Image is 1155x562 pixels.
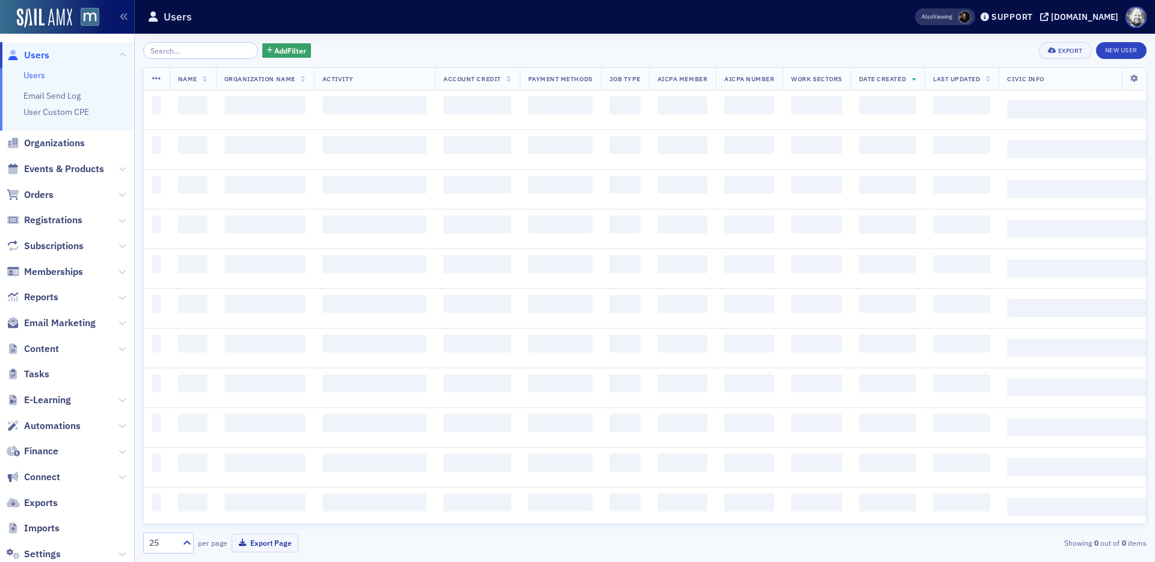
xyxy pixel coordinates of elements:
[24,137,85,150] span: Organizations
[178,176,208,194] span: ‌
[1092,537,1100,548] strong: 0
[658,255,707,273] span: ‌
[609,374,641,392] span: ‌
[7,496,58,510] a: Exports
[7,137,85,150] a: Organizations
[23,90,81,101] a: Email Send Log
[17,8,72,28] img: SailAMX
[24,445,58,458] span: Finance
[933,215,990,233] span: ‌
[528,493,593,511] span: ‌
[24,214,82,227] span: Registrations
[224,493,306,511] span: ‌
[224,414,306,432] span: ‌
[1007,75,1044,83] span: Civic Info
[7,239,84,253] a: Subscriptions
[152,295,161,313] span: ‌
[178,454,208,472] span: ‌
[658,414,707,432] span: ‌
[528,295,593,313] span: ‌
[791,335,842,353] span: ‌
[224,454,306,472] span: ‌
[24,188,54,202] span: Orders
[791,255,842,273] span: ‌
[24,49,49,62] span: Users
[609,295,641,313] span: ‌
[724,335,774,353] span: ‌
[609,176,641,194] span: ‌
[24,548,61,561] span: Settings
[178,493,208,511] span: ‌
[178,374,208,392] span: ‌
[528,454,593,472] span: ‌
[922,13,952,21] span: Viewing
[224,136,306,154] span: ‌
[859,255,916,273] span: ‌
[658,374,707,392] span: ‌
[178,215,208,233] span: ‌
[791,493,842,511] span: ‌
[178,136,208,154] span: ‌
[24,419,81,433] span: Automations
[528,176,593,194] span: ‌
[724,96,774,114] span: ‌
[274,45,306,56] span: Add Filter
[81,8,99,26] img: SailAMX
[443,335,511,353] span: ‌
[322,295,427,313] span: ‌
[724,493,774,511] span: ‌
[791,295,842,313] span: ‌
[609,215,641,233] span: ‌
[724,215,774,233] span: ‌
[322,215,427,233] span: ‌
[658,493,707,511] span: ‌
[24,239,84,253] span: Subscriptions
[178,414,208,432] span: ‌
[224,374,306,392] span: ‌
[152,454,161,472] span: ‌
[791,414,842,432] span: ‌
[322,493,427,511] span: ‌
[7,445,58,458] a: Finance
[24,394,71,407] span: E-Learning
[1058,48,1083,54] div: Export
[933,136,990,154] span: ‌
[7,368,49,381] a: Tasks
[859,335,916,353] span: ‌
[933,335,990,353] span: ‌
[24,342,59,356] span: Content
[232,534,298,552] button: Export Page
[609,75,641,83] span: Job Type
[224,335,306,353] span: ‌
[658,136,707,154] span: ‌
[528,255,593,273] span: ‌
[658,454,707,472] span: ‌
[322,414,427,432] span: ‌
[609,255,641,273] span: ‌
[152,136,161,154] span: ‌
[164,10,192,24] h1: Users
[658,335,707,353] span: ‌
[791,75,842,83] span: Work Sectors
[528,215,593,233] span: ‌
[322,96,427,114] span: ‌
[24,496,58,510] span: Exports
[528,335,593,353] span: ‌
[23,70,45,81] a: Users
[322,75,354,83] span: Activity
[791,374,842,392] span: ‌
[443,295,511,313] span: ‌
[7,188,54,202] a: Orders
[724,75,774,83] span: AICPA Number
[224,255,306,273] span: ‌
[1126,7,1147,28] span: Profile
[958,11,971,23] span: Lauren McDonough
[443,75,500,83] span: Account Credit
[262,43,312,58] button: AddFilter
[1051,11,1118,22] div: [DOMAIN_NAME]
[859,136,916,154] span: ‌
[1120,537,1128,548] strong: 0
[922,13,933,20] div: Also
[7,265,83,279] a: Memberships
